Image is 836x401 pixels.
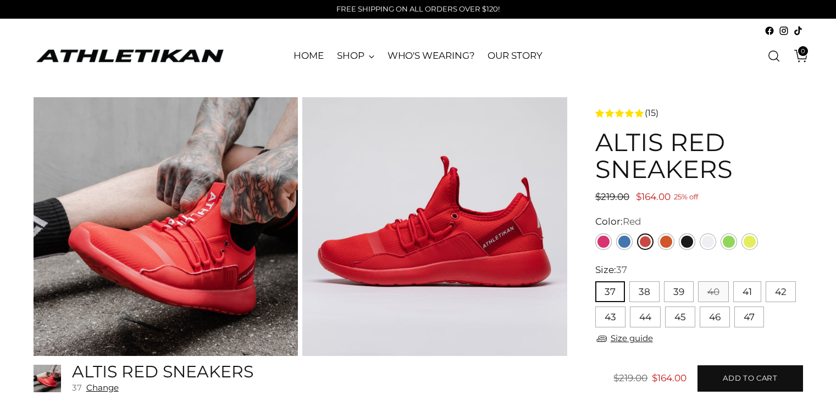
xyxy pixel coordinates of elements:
img: ALTIS Red Sneakers [34,365,61,392]
span: (15) [645,107,658,120]
button: 46 [700,307,730,327]
button: 47 [734,307,764,327]
button: 41 [733,281,761,302]
label: Size: [595,263,627,277]
button: 38 [629,281,660,302]
a: Black [679,233,695,250]
span: $219.00 [595,191,629,202]
button: 45 [665,307,695,327]
a: OUR STORY [488,44,542,68]
a: ATHLETIKAN [34,47,226,64]
a: White [700,233,716,250]
label: Color: [595,215,641,229]
span: Red [623,216,641,227]
a: Yellow [741,233,758,250]
button: 39 [664,281,694,302]
a: WHO'S WEARING? [387,44,475,68]
button: Add to cart [697,365,802,392]
a: Pink [595,233,612,250]
span: $164.00 [652,372,686,383]
span: $219.00 [613,372,647,383]
a: HOME [294,44,324,68]
a: 4.7 rating (15 votes) [595,106,803,120]
a: Open cart modal [786,45,808,67]
button: 40 [698,281,729,302]
button: 43 [595,307,625,327]
button: 42 [766,281,796,302]
h5: ALTIS Red Sneakers [72,363,253,381]
button: Change [86,382,119,393]
a: Red [637,233,654,250]
img: ALTIS Red Sneakers [34,97,298,362]
img: red sneakers close up shot with logo [302,97,567,362]
span: Add to cart [723,373,777,383]
a: Green [721,233,737,250]
a: Orange [658,233,674,250]
span: 37 [616,264,627,275]
a: Blue [616,233,633,250]
button: 37 [595,281,625,302]
h1: ALTIS Red Sneakers [595,129,803,183]
span: 25% off [674,190,698,204]
p: FREE SHIPPING ON ALL ORDERS OVER $120! [336,4,500,15]
button: 44 [630,307,661,327]
a: Size guide [595,332,653,346]
a: Open search modal [763,45,785,67]
span: $164.00 [636,191,671,202]
span: 0 [798,46,808,56]
a: SHOP [337,44,374,68]
span: 37 [72,382,82,393]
